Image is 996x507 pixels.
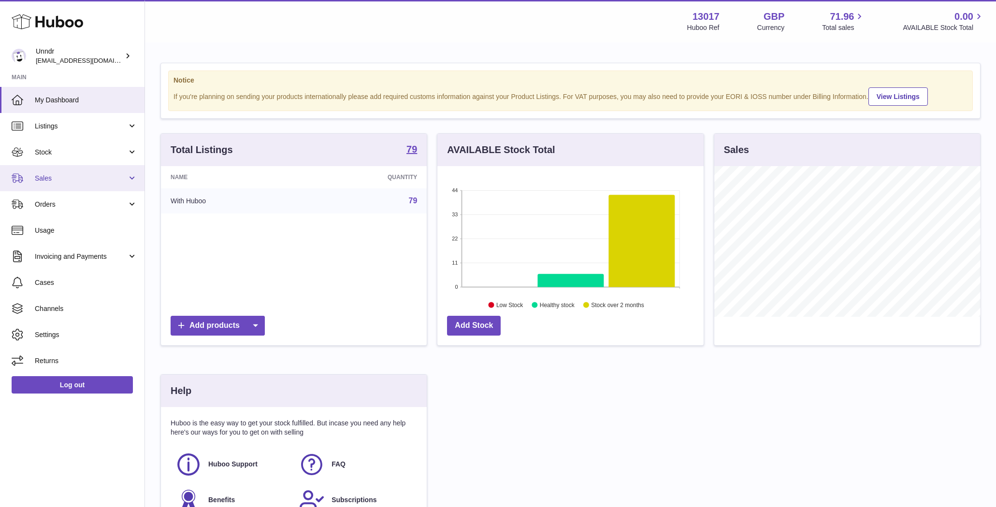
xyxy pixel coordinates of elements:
span: 71.96 [830,10,854,23]
strong: 79 [406,144,417,154]
text: 0 [455,284,458,290]
a: View Listings [868,87,928,106]
span: Subscriptions [332,495,376,505]
strong: 13017 [693,10,720,23]
span: 0.00 [954,10,973,23]
h3: AVAILABLE Stock Total [447,143,555,156]
span: Huboo Support [208,460,258,469]
a: Huboo Support [175,451,289,478]
span: Usage [35,226,137,235]
span: Cases [35,278,137,287]
a: 79 [409,197,418,205]
span: Invoicing and Payments [35,252,127,261]
h3: Sales [724,143,749,156]
h3: Help [171,384,191,397]
div: If you're planning on sending your products internationally please add required customs informati... [173,86,967,106]
div: Currency [757,23,785,32]
text: 33 [452,211,458,217]
span: FAQ [332,460,346,469]
text: 22 [452,236,458,241]
span: My Dashboard [35,96,137,105]
h3: Total Listings [171,143,233,156]
a: Add Stock [447,316,501,336]
td: With Huboo [161,188,301,213]
span: Benefits [208,495,235,505]
span: Sales [35,174,127,183]
span: Returns [35,356,137,366]
div: Huboo Ref [687,23,720,32]
text: 44 [452,187,458,193]
text: Stock over 2 months [592,302,644,309]
a: 71.96 Total sales [822,10,865,32]
strong: GBP [764,10,784,23]
span: AVAILABLE Stock Total [903,23,984,32]
p: Huboo is the easy way to get your stock fulfilled. But incase you need any help here's our ways f... [171,419,417,437]
span: Settings [35,330,137,339]
a: FAQ [299,451,412,478]
span: Orders [35,200,127,209]
div: Unndr [36,47,123,65]
text: Low Stock [496,302,523,309]
a: 79 [406,144,417,156]
a: Log out [12,376,133,394]
text: Healthy stock [540,302,575,309]
a: Add products [171,316,265,336]
th: Name [161,166,301,188]
span: Listings [35,122,127,131]
span: Total sales [822,23,865,32]
img: sofiapanwar@gmail.com [12,49,26,63]
span: [EMAIL_ADDRESS][DOMAIN_NAME] [36,56,142,64]
span: Stock [35,148,127,157]
strong: Notice [173,76,967,85]
th: Quantity [301,166,427,188]
text: 11 [452,260,458,266]
span: Channels [35,304,137,313]
a: 0.00 AVAILABLE Stock Total [903,10,984,32]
